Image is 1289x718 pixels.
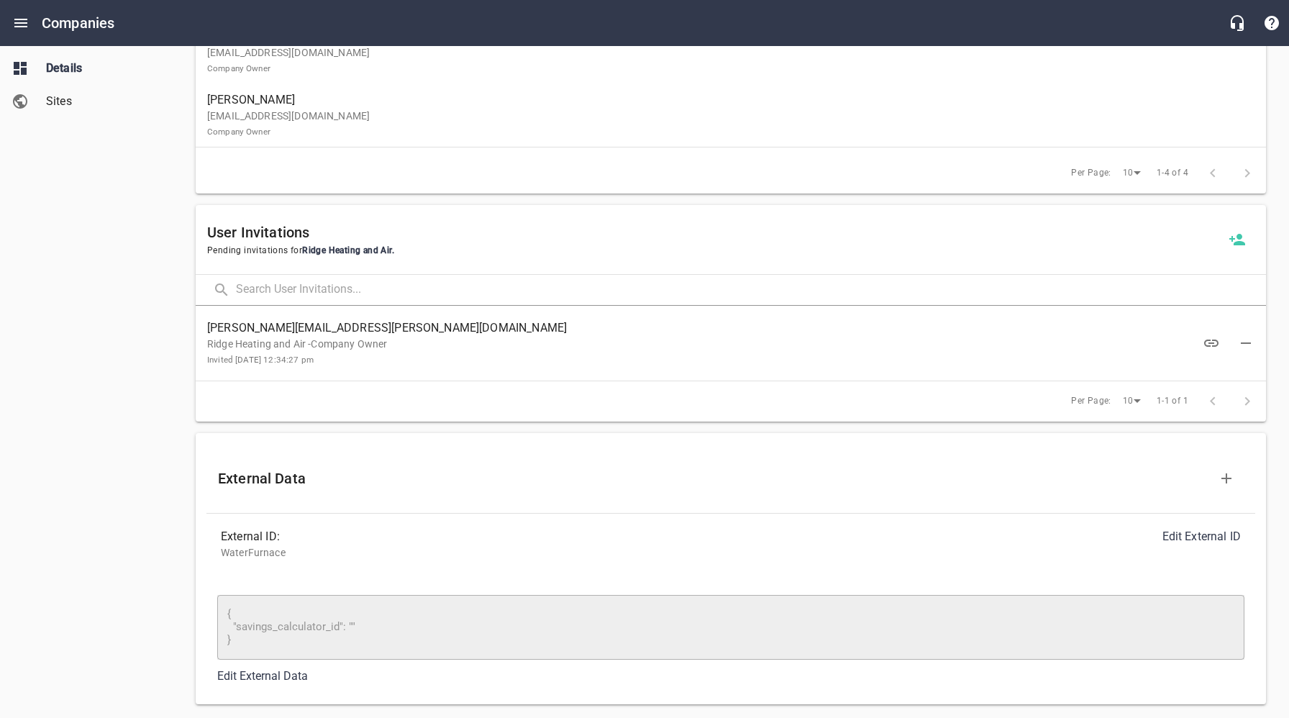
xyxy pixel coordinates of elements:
span: Pending invitations for [207,244,1220,258]
small: Company Owner [207,63,270,73]
span: Ridge Heating and Air . [302,245,394,255]
div: 10 [1117,163,1146,183]
button: Support Portal [1254,6,1289,40]
button: Delete Invitation [1229,326,1263,360]
span: 1-4 of 4 [1157,166,1188,181]
small: Company Owner [207,127,270,137]
span: [PERSON_NAME] [207,91,1243,109]
button: Create New External Data [1209,461,1244,496]
div: External ID: [221,528,731,545]
input: Search User Invitations... [236,275,1266,306]
span: Per Page: [1071,394,1111,409]
h6: Companies [42,12,114,35]
span: Per Page: [1071,166,1111,181]
span: Details [46,60,155,77]
span: [PERSON_NAME][EMAIL_ADDRESS][PERSON_NAME][DOMAIN_NAME] [207,319,1231,337]
span: Sites [46,93,155,110]
h6: User Invitations [207,221,1220,244]
a: [PERSON_NAME][EMAIL_ADDRESS][DOMAIN_NAME]Company Owner [196,83,1266,147]
a: Edit External ID [1162,530,1241,543]
button: Open drawer [4,6,38,40]
p: [EMAIL_ADDRESS][DOMAIN_NAME] [207,109,1243,139]
small: Invited [DATE] 12:34:27 pm [207,355,314,365]
button: Live Chat [1220,6,1254,40]
button: View Invitation Link [1194,326,1229,360]
h6: External Data [218,467,1209,490]
a: [PERSON_NAME][EMAIL_ADDRESS][DOMAIN_NAME]Company Owner [196,20,1266,83]
a: Invite a new user to Ridge Heating and Air [1220,222,1254,257]
div: 10 [1117,391,1146,411]
span: 1-1 of 1 [1157,394,1188,409]
p: Ridge Heating and Air -Company Owner [207,337,1231,367]
textarea: { "savings_calculator_id": "" } [227,608,1234,646]
p: [EMAIL_ADDRESS][DOMAIN_NAME] [207,45,1243,76]
a: Edit External Data [217,669,308,683]
p: WaterFurnace [221,545,1241,560]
